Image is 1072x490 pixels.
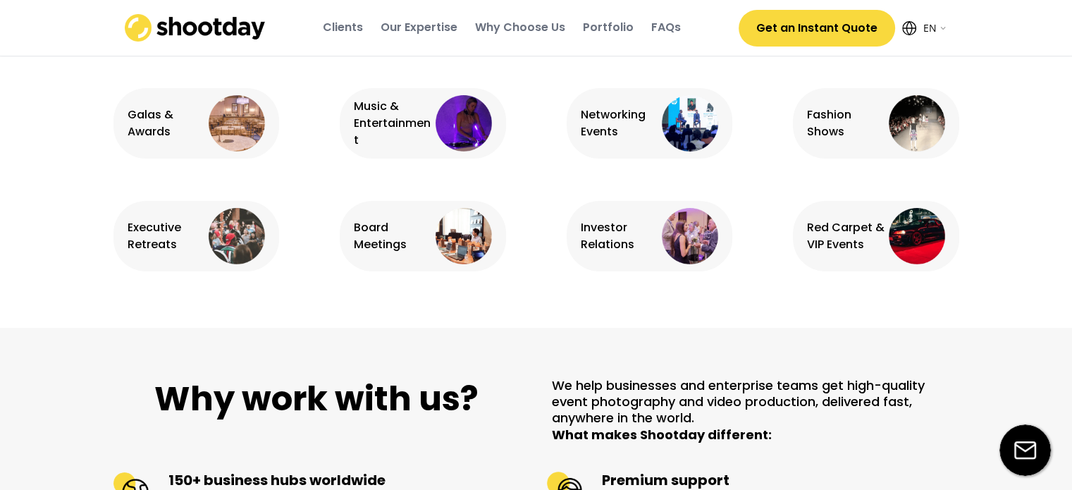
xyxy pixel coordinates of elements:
[807,219,885,253] div: Red Carpet & VIP Events
[128,219,206,253] div: Executive Retreats
[381,20,457,35] div: Our Expertise
[552,377,959,443] h2: We help businesses and enterprise teams get high-quality event photography and video production, ...
[475,20,565,35] div: Why Choose Us
[739,10,895,47] button: Get an Instant Quote
[583,20,634,35] div: Portfolio
[436,95,492,152] img: entertainment%403x.webp
[209,95,265,152] img: gala%20event%403x.webp
[651,20,681,35] div: FAQs
[999,424,1051,476] img: email-icon%20%281%29.svg
[662,95,718,152] img: networking%20event%402x.png
[662,208,718,264] img: investor%20relations%403x.webp
[354,98,432,149] div: Music & Entertainment
[889,95,945,152] img: fashion%20event%403x.webp
[354,219,432,253] div: Board Meetings
[581,106,659,140] div: Networking Events
[128,106,206,140] div: Galas & Awards
[602,471,959,489] div: Premium support
[323,20,363,35] div: Clients
[168,471,526,489] div: 150+ business hubs worldwide
[113,377,521,421] h1: Why work with us?
[125,14,266,42] img: shootday_logo.png
[552,426,772,443] strong: What makes Shootday different:
[209,208,265,264] img: prewedding-circle%403x.webp
[889,208,945,264] img: VIP%20event%403x.webp
[581,219,659,253] div: Investor Relations
[902,21,916,35] img: Icon%20feather-globe%20%281%29.svg
[436,208,492,264] img: board%20meeting%403x.webp
[807,106,885,140] div: Fashion Shows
